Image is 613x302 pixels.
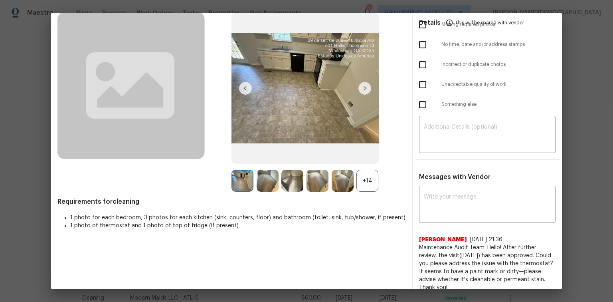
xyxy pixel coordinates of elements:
[70,214,405,222] li: 1 photo for each bedroom, 3 photos for each kitchen (sink, counters, floor) and bathroom (toilet,...
[239,82,252,95] img: left-chevron-button-url
[413,35,562,55] div: No time, date and/or address stamps
[419,174,490,180] span: Messages with Vendor
[57,198,405,206] span: Requirements for cleaning
[470,237,502,242] span: [DATE] 21:36
[70,222,405,230] li: 1 photo of thermostat and 1 photo of top of fridge (if present)
[419,244,556,292] span: Maintenance Audit Team: Hello! After further review, the visit([DATE]) has been approved. Could y...
[358,82,371,95] img: right-chevron-button-url
[413,55,562,75] div: Incorrect or duplicate photos
[441,41,556,48] span: No time, date and/or address stamps
[413,95,562,115] div: Something else
[441,101,556,108] span: Something else
[356,170,378,192] div: +14
[419,13,441,32] span: Details
[413,75,562,95] div: Unacceptable quality of work
[441,81,556,88] span: Unacceptable quality of work
[441,61,556,68] span: Incorrect or duplicate photos
[455,13,524,32] span: This will be shared with vendor
[419,236,467,244] span: [PERSON_NAME]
